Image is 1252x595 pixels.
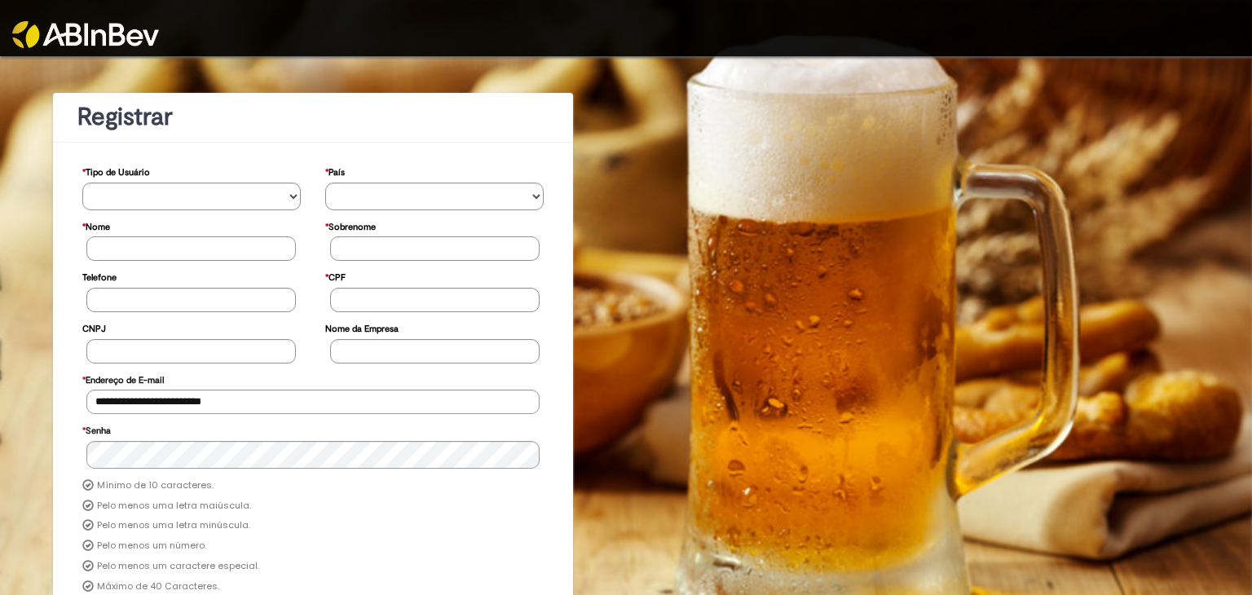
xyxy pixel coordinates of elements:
label: Sobrenome [325,214,376,237]
label: Pelo menos uma letra minúscula. [97,519,250,532]
img: ABInbev-white.png [12,21,159,48]
label: Nome [82,214,110,237]
label: País [325,159,345,183]
label: Máximo de 40 Caracteres. [97,580,219,593]
label: Nome da Empresa [325,315,399,339]
h1: Registrar [77,104,549,130]
label: CPF [325,264,346,288]
label: Endereço de E-mail [82,367,164,390]
label: Pelo menos um caractere especial. [97,560,259,573]
label: Telefone [82,264,117,288]
label: Tipo de Usuário [82,159,150,183]
label: CNPJ [82,315,106,339]
label: Mínimo de 10 caracteres. [97,479,214,492]
label: Pelo menos um número. [97,540,206,553]
label: Pelo menos uma letra maiúscula. [97,500,251,513]
label: Senha [82,417,111,441]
